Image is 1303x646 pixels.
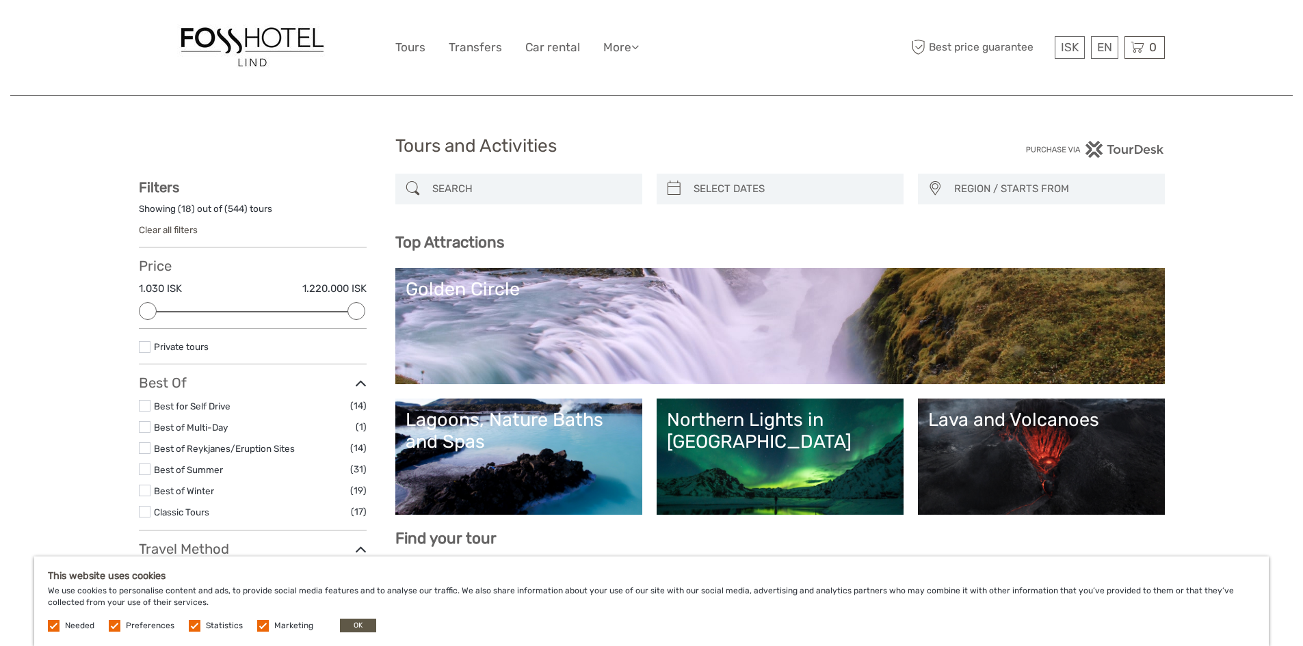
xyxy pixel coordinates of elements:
[667,409,893,504] a: Northern Lights in [GEOGRAPHIC_DATA]
[1091,36,1118,59] div: EN
[1025,141,1164,158] img: PurchaseViaTourDesk.png
[667,409,893,453] div: Northern Lights in [GEOGRAPHIC_DATA]
[126,620,174,632] label: Preferences
[65,620,94,632] label: Needed
[350,440,367,456] span: (14)
[395,529,497,548] b: Find your tour
[406,409,632,504] a: Lagoons, Nature Baths and Spas
[603,38,639,57] a: More
[154,401,231,412] a: Best for Self Drive
[139,282,182,296] label: 1.030 ISK
[302,282,367,296] label: 1.220.000 ISK
[427,177,635,201] input: SEARCH
[356,419,367,435] span: (1)
[139,375,367,391] h3: Best Of
[948,178,1158,200] button: REGION / STARTS FROM
[181,202,192,215] label: 18
[139,224,198,235] a: Clear all filters
[688,177,897,201] input: SELECT DATES
[350,483,367,498] span: (19)
[228,202,244,215] label: 544
[406,278,1155,300] div: Golden Circle
[154,507,209,517] a: Classic Tours
[406,278,1155,374] a: Golden Circle
[340,619,376,632] button: OK
[350,461,367,477] span: (31)
[139,258,367,274] h3: Price
[1061,40,1079,54] span: ISK
[154,341,209,352] a: Private tours
[928,409,1155,431] div: Lava and Volcanoes
[177,24,328,71] img: 1558-f877dab1-b831-4070-87d7-0a2017c1294e_logo_big.jpg
[154,422,228,433] a: Best of Multi-Day
[139,202,367,224] div: Showing ( ) out of ( ) tours
[154,443,295,454] a: Best of Reykjanes/Eruption Sites
[350,398,367,414] span: (14)
[395,135,908,157] h1: Tours and Activities
[351,504,367,520] span: (17)
[928,409,1155,504] a: Lava and Volcanoes
[206,620,243,632] label: Statistics
[395,38,425,57] a: Tours
[274,620,313,632] label: Marketing
[154,464,223,475] a: Best of Summer
[449,38,502,57] a: Transfers
[154,485,214,496] a: Best of Winter
[406,409,632,453] div: Lagoons, Nature Baths and Spas
[48,570,1255,582] h5: This website uses cookies
[139,541,367,557] h3: Travel Method
[525,38,580,57] a: Car rental
[139,179,179,196] strong: Filters
[395,233,504,252] b: Top Attractions
[34,556,1269,646] div: We use cookies to personalise content and ads, to provide social media features and to analyse ou...
[908,36,1051,59] span: Best price guarantee
[1147,40,1159,54] span: 0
